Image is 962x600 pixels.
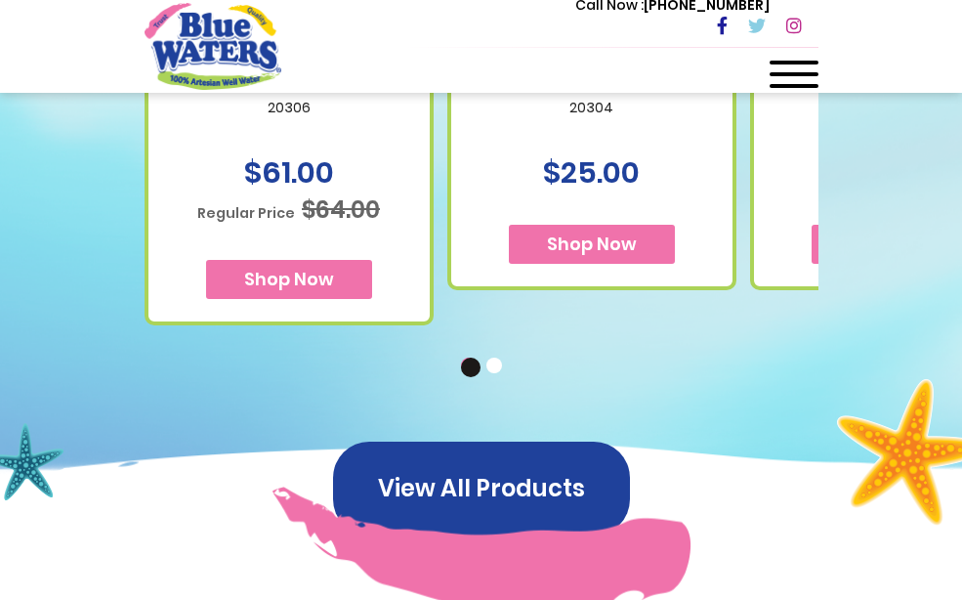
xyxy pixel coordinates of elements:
span: $61.00 [244,151,334,193]
button: 1 of 2 [461,358,481,377]
span: $64.00 [302,193,380,226]
span: $25.00 [543,151,640,193]
button: 2 of 2 [486,358,506,377]
button: View All Products [333,442,630,536]
button: Shop Now [206,260,372,299]
span: Shop Now [244,267,334,291]
a: View All Products [333,476,630,498]
p: 20306 [168,100,410,141]
button: Shop Now [509,225,675,264]
a: store logo [145,3,281,89]
span: Regular Price [197,203,295,223]
p: 20304 [471,100,713,141]
span: Shop Now [547,232,637,256]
